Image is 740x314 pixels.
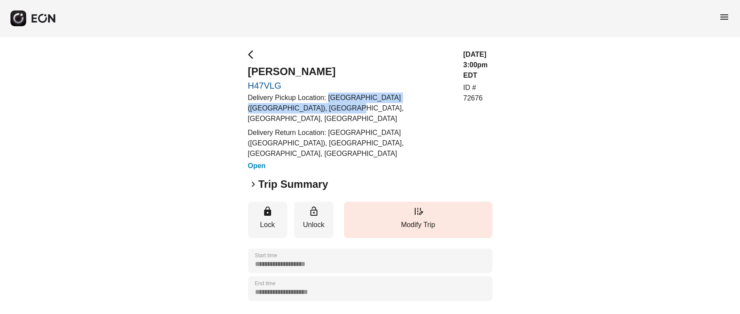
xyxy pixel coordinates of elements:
button: Modify Trip [344,202,492,238]
p: Lock [252,220,283,230]
p: Delivery Pickup Location: [GEOGRAPHIC_DATA] ([GEOGRAPHIC_DATA]), [GEOGRAPHIC_DATA], [GEOGRAPHIC_D... [248,93,453,124]
span: edit_road [413,206,423,217]
h3: [DATE] 3:00pm EDT [463,49,492,81]
p: Modify Trip [348,220,488,230]
span: keyboard_arrow_right [248,179,258,190]
h2: Trip Summary [258,177,328,191]
p: Unlock [299,220,329,230]
p: ID # 72676 [463,83,492,104]
h2: [PERSON_NAME] [248,65,453,79]
span: lock_open [309,206,319,217]
p: Delivery Return Location: [GEOGRAPHIC_DATA] ([GEOGRAPHIC_DATA]), [GEOGRAPHIC_DATA], [GEOGRAPHIC_D... [248,128,453,159]
span: menu [719,12,730,22]
span: lock [262,206,273,217]
span: arrow_back_ios [248,49,258,60]
button: Lock [248,202,287,238]
h3: Open [248,161,453,171]
button: Unlock [294,202,334,238]
a: H47VLG [248,80,453,91]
